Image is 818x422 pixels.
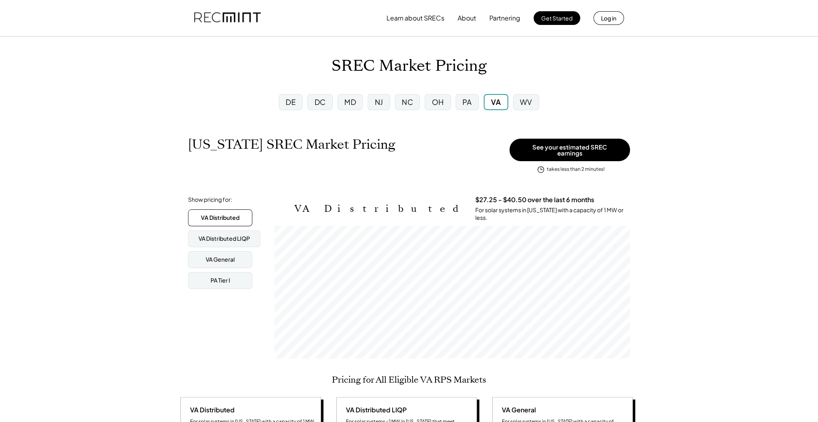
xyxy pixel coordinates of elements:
[475,196,594,204] h3: $27.25 - $40.50 over the last 6 months
[387,10,444,26] button: Learn about SRECs
[188,137,395,152] h1: [US_STATE] SREC Market Pricing
[489,10,520,26] button: Partnering
[188,196,232,204] div: Show pricing for:
[593,11,624,25] button: Log in
[462,97,472,107] div: PA
[458,10,476,26] button: About
[499,406,536,414] div: VA General
[534,11,580,25] button: Get Started
[198,235,250,243] div: VA Distributed LIQP
[286,97,296,107] div: DE
[431,97,444,107] div: OH
[509,139,630,161] button: See your estimated SREC earnings
[211,277,230,285] div: PA Tier I
[375,97,383,107] div: NJ
[402,97,413,107] div: NC
[315,97,326,107] div: DC
[294,203,463,215] h2: VA Distributed
[344,97,356,107] div: MD
[201,214,239,222] div: VA Distributed
[331,57,487,76] h1: SREC Market Pricing
[194,4,261,32] img: recmint-logotype%403x.png
[343,406,407,414] div: VA Distributed LIQP
[547,166,605,173] div: takes less than 2 minutes!
[187,406,235,414] div: VA Distributed
[520,97,532,107] div: WV
[491,97,501,107] div: VA
[475,206,630,222] div: For solar systems in [US_STATE] with a capacity of 1 MW or less.
[206,256,235,264] div: VA General
[332,375,486,385] h2: Pricing for All Eligible VA RPS Markets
